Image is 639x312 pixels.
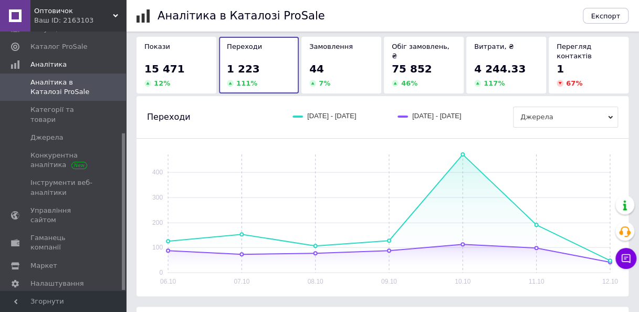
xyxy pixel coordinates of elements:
span: 12 % [154,79,170,87]
span: 111 % [236,79,257,87]
span: Інструменти веб-аналітики [30,178,97,197]
span: Замовлення [309,43,353,50]
span: Обіг замовлень, ₴ [392,43,449,60]
span: Категорії та товари [30,105,97,124]
span: Каталог ProSale [30,42,87,51]
span: 75 852 [392,63,432,75]
text: 08.10 [308,278,323,285]
span: Експорт [591,12,621,20]
span: Джерела [513,107,618,128]
text: 0 [159,269,163,276]
span: 4 244.33 [474,63,526,75]
span: 15 471 [144,63,185,75]
span: Переходи [227,43,262,50]
text: 07.10 [234,278,249,285]
span: Аналітика в Каталозі ProSale [30,78,97,97]
span: 67 % [566,79,582,87]
span: Маркет [30,261,57,271]
text: 10.10 [455,278,470,285]
text: 12.10 [602,278,618,285]
text: 200 [152,219,163,226]
span: Покази [144,43,170,50]
text: 06.10 [160,278,176,285]
text: 100 [152,244,163,251]
span: Витрати, ₴ [474,43,514,50]
button: Експорт [583,8,629,24]
span: 117 % [484,79,505,87]
span: 1 223 [227,63,260,75]
text: 09.10 [381,278,397,285]
span: Джерела [30,133,63,142]
span: Гаманець компанії [30,233,97,252]
text: 400 [152,169,163,176]
h1: Аналітика в Каталозі ProSale [158,9,324,22]
span: Аналітика [30,60,67,69]
span: Оптовичок [34,6,113,16]
span: 44 [309,63,324,75]
text: 11.10 [528,278,544,285]
span: Конкурентна аналітика [30,151,97,170]
div: Ваш ID: 2163103 [34,16,126,25]
span: Управління сайтом [30,206,97,225]
span: 7 % [319,79,330,87]
span: 1 [557,63,564,75]
span: Перегляд контактів [557,43,592,60]
span: Переходи [147,111,191,123]
button: Чат з покупцем [615,248,636,269]
text: 300 [152,194,163,201]
span: Налаштування [30,279,84,288]
span: 46 % [401,79,417,87]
